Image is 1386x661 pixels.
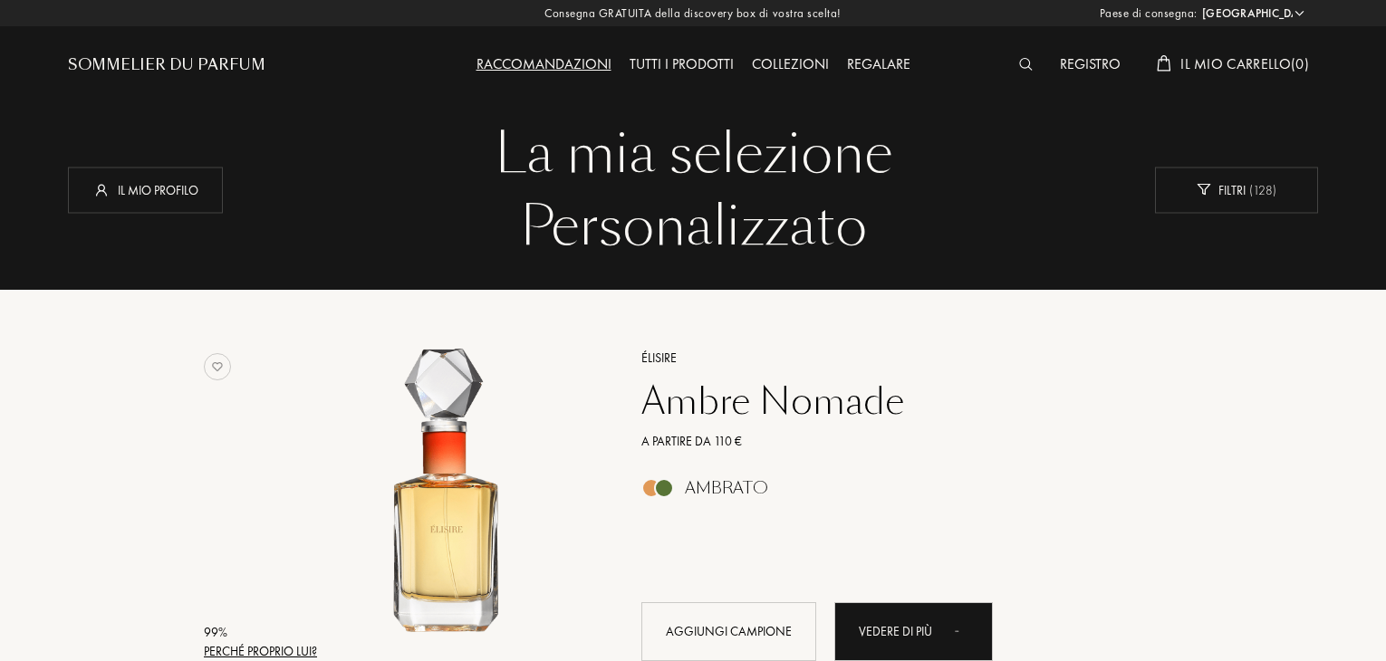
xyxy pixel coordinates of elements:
[628,379,1156,423] a: Ambre Nomade
[628,349,1156,368] a: Élisire
[743,53,838,77] div: Collezioni
[1155,167,1318,213] div: Filtri
[834,602,993,661] div: Vedere di più
[1019,58,1033,71] img: search_icn_white.svg
[467,53,621,77] div: Raccomandazioni
[92,180,111,198] img: profil_icn_w.svg
[948,612,985,648] div: animation
[834,602,993,661] a: Vedere di piùanimation
[1246,181,1276,197] span: ( 128 )
[1157,55,1171,72] img: cart_white.svg
[621,54,743,73] a: Tutti i prodotti
[641,602,816,661] div: Aggiungi campione
[68,167,223,213] div: Il mio profilo
[1051,54,1130,73] a: Registro
[68,54,265,76] a: Sommelier du Parfum
[621,53,743,77] div: Tutti i prodotti
[1197,184,1210,196] img: new_filter_w.svg
[838,53,919,77] div: Regalare
[1100,5,1198,23] span: Paese di consegna:
[82,190,1304,263] div: Personalizzato
[628,484,1156,503] a: Ambrato
[467,54,621,73] a: Raccomandazioni
[297,346,599,647] img: Ambre Nomade Élisire
[204,623,317,642] div: 99 %
[1180,54,1309,73] span: Il mio carrello ( 0 )
[1051,53,1130,77] div: Registro
[838,54,919,73] a: Regalare
[685,478,768,498] div: Ambrato
[204,642,317,661] div: Perché proprio lui?
[82,118,1304,190] div: La mia selezione
[204,353,231,380] img: no_like_p.png
[743,54,838,73] a: Collezioni
[628,432,1156,451] a: A partire da 110 €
